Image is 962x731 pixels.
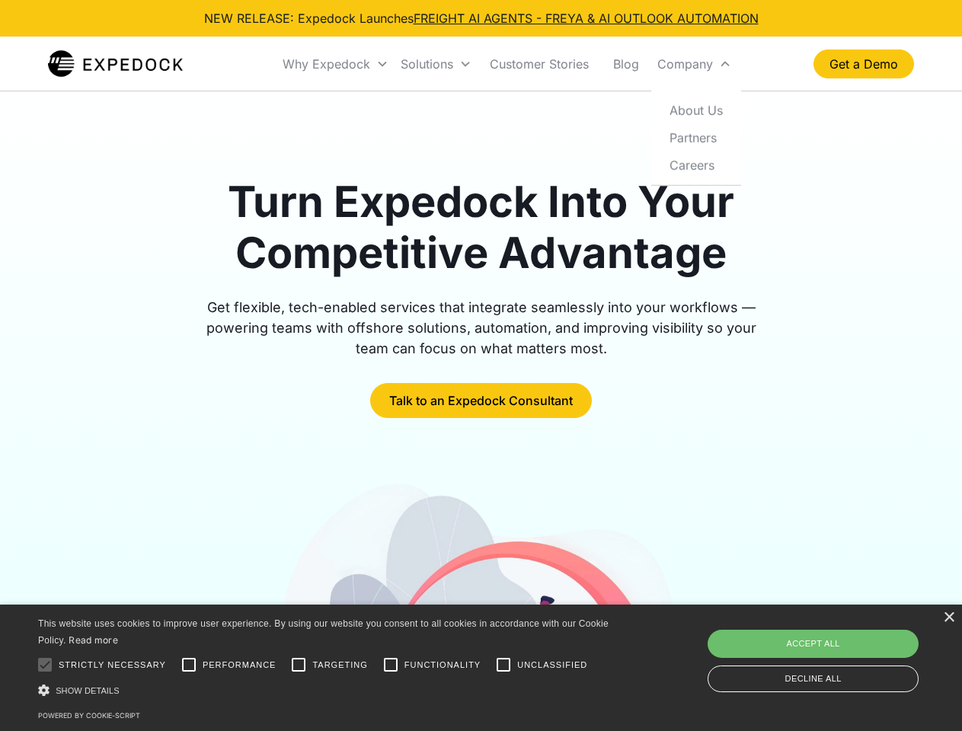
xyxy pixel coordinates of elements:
[38,682,614,698] div: Show details
[651,38,737,90] div: Company
[601,38,651,90] a: Blog
[38,711,140,720] a: Powered by cookie-script
[813,49,914,78] a: Get a Demo
[657,96,735,123] a: About Us
[48,49,183,79] img: Expedock Logo
[276,38,395,90] div: Why Expedock
[370,383,592,418] a: Talk to an Expedock Consultant
[203,659,276,672] span: Performance
[312,659,367,672] span: Targeting
[56,686,120,695] span: Show details
[657,56,713,72] div: Company
[651,90,741,185] nav: Company
[189,177,774,279] h1: Turn Expedock Into Your Competitive Advantage
[657,151,735,178] a: Careers
[401,56,453,72] div: Solutions
[404,659,481,672] span: Functionality
[657,123,735,151] a: Partners
[38,618,609,646] span: This website uses cookies to improve user experience. By using our website you consent to all coo...
[414,11,759,26] a: FREIGHT AI AGENTS - FREYA & AI OUTLOOK AUTOMATION
[517,659,587,672] span: Unclassified
[69,634,118,646] a: Read more
[708,567,962,731] iframe: Chat Widget
[48,49,183,79] a: home
[204,9,759,27] div: NEW RELEASE: Expedock Launches
[283,56,370,72] div: Why Expedock
[478,38,601,90] a: Customer Stories
[189,297,774,359] div: Get flexible, tech-enabled services that integrate seamlessly into your workflows — powering team...
[59,659,166,672] span: Strictly necessary
[395,38,478,90] div: Solutions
